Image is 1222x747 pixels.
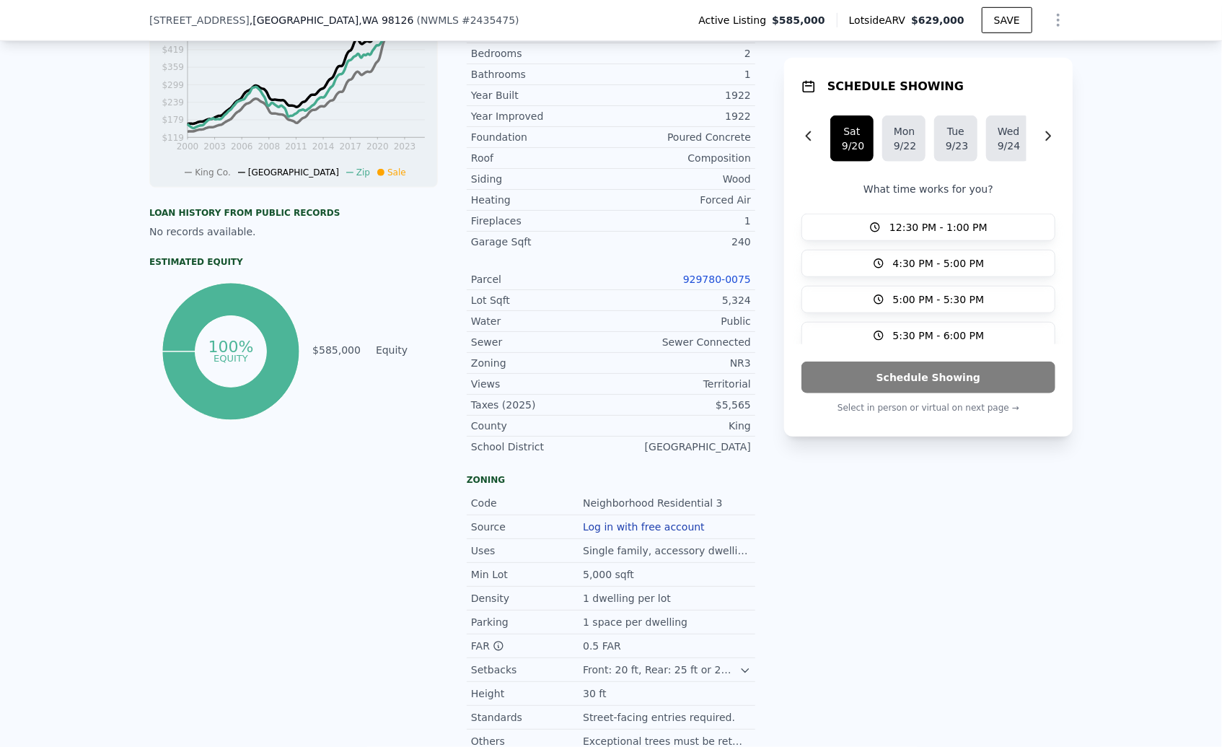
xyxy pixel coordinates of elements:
[611,193,751,207] div: Forced Air
[611,314,751,328] div: Public
[998,124,1018,139] div: Wed
[583,639,624,653] div: 0.5 FAR
[471,46,611,61] div: Bedrooms
[611,46,751,61] div: 2
[611,356,751,370] div: NR3
[611,67,751,82] div: 1
[471,543,583,558] div: Uses
[471,639,583,653] div: FAR
[986,115,1029,162] button: Wed9/24
[471,335,611,349] div: Sewer
[611,440,751,454] div: [GEOGRAPHIC_DATA]
[162,115,184,125] tspan: $179
[231,141,253,152] tspan: 2006
[471,377,611,391] div: Views
[471,272,611,287] div: Parcel
[387,167,406,178] span: Sale
[801,214,1055,241] button: 12:30 PM - 1:00 PM
[583,496,726,510] div: Neighborhood Residential 3
[471,235,611,249] div: Garage Sqft
[312,342,361,358] td: $585,000
[583,710,738,725] div: Street-facing entries required.
[149,224,438,239] div: No records available.
[312,141,335,152] tspan: 2014
[366,141,389,152] tspan: 2020
[882,115,926,162] button: Mon9/22
[421,14,459,26] span: NWMLS
[471,686,583,701] div: Height
[611,214,751,228] div: 1
[611,88,751,102] div: 1922
[467,474,755,486] div: Zoning
[471,710,583,725] div: Standards
[248,167,339,178] span: [GEOGRAPHIC_DATA]
[772,13,825,27] span: $585,000
[894,139,914,153] div: 9/22
[583,567,637,582] div: 5,000 sqft
[162,45,184,55] tspan: $419
[162,133,184,143] tspan: $119
[285,141,307,152] tspan: 2011
[893,292,985,307] span: 5:00 PM - 5:30 PM
[471,398,611,412] div: Taxes (2025)
[258,141,281,152] tspan: 2008
[583,543,751,558] div: Single family, accessory dwellings.
[893,328,985,343] span: 5:30 PM - 6:00 PM
[830,115,874,162] button: Sat9/20
[471,88,611,102] div: Year Built
[471,130,611,144] div: Foundation
[471,567,583,582] div: Min Lot
[417,13,519,27] div: ( )
[611,109,751,123] div: 1922
[801,322,1055,349] button: 5:30 PM - 6:00 PM
[214,353,248,364] tspan: equity
[149,13,250,27] span: [STREET_ADDRESS]
[471,193,611,207] div: Heating
[583,663,739,677] div: Front: 20 ft, Rear: 25 ft or 20% of lot depth (min. 10 ft), Side: 5 ft
[946,139,966,153] div: 9/23
[394,141,416,152] tspan: 2023
[801,250,1055,277] button: 4:30 PM - 5:00 PM
[471,314,611,328] div: Water
[356,167,370,178] span: Zip
[162,80,184,90] tspan: $299
[801,286,1055,313] button: 5:00 PM - 5:30 PM
[801,399,1055,416] p: Select in person or virtual on next page →
[471,663,583,677] div: Setbacks
[583,521,705,533] button: Log in with free account
[1044,6,1073,35] button: Show Options
[698,13,772,27] span: Active Listing
[583,686,609,701] div: 30 ft
[893,256,985,271] span: 4:30 PM - 5:00 PM
[827,78,964,95] h1: SCHEDULE SHOWING
[683,274,751,285] a: 929780-0075
[611,398,751,412] div: $5,565
[982,7,1032,33] button: SAVE
[462,14,515,26] span: # 2435475
[471,356,611,370] div: Zoning
[471,67,611,82] div: Bathrooms
[471,520,583,534] div: Source
[471,615,583,629] div: Parking
[373,342,438,358] td: Equity
[471,293,611,307] div: Lot Sqft
[250,13,414,27] span: , [GEOGRAPHIC_DATA]
[946,124,966,139] div: Tue
[162,97,184,108] tspan: $239
[611,130,751,144] div: Poured Concrete
[149,256,438,268] div: Estimated Equity
[471,440,611,454] div: School District
[208,338,253,356] tspan: 100%
[162,63,184,73] tspan: $359
[611,419,751,433] div: King
[195,167,231,178] span: King Co.
[340,141,362,152] tspan: 2017
[471,419,611,433] div: County
[849,13,911,27] span: Lotside ARV
[911,14,964,26] span: $629,000
[471,591,583,606] div: Density
[359,14,413,26] span: , WA 98126
[203,141,226,152] tspan: 2003
[894,124,914,139] div: Mon
[471,109,611,123] div: Year Improved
